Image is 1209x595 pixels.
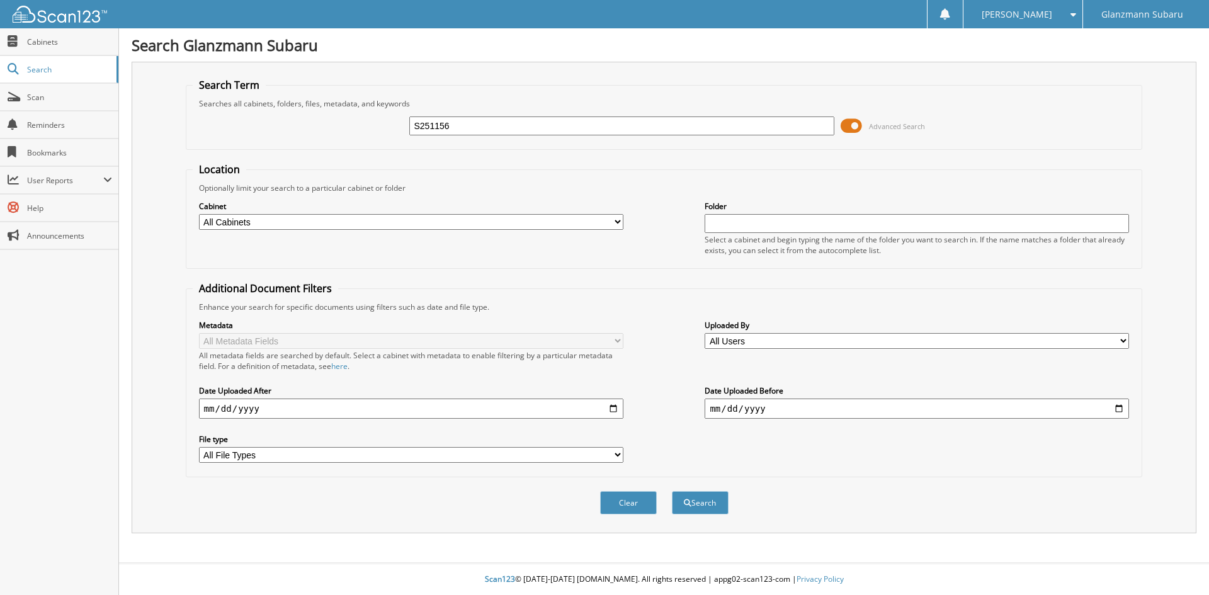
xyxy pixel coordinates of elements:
[119,564,1209,595] div: © [DATE]-[DATE] [DOMAIN_NAME]. All rights reserved | appg02-scan123-com |
[199,399,623,419] input: start
[132,35,1196,55] h1: Search Glanzmann Subaru
[199,201,623,212] label: Cabinet
[672,491,729,514] button: Search
[193,78,266,92] legend: Search Term
[193,162,246,176] legend: Location
[705,201,1129,212] label: Folder
[982,11,1052,18] span: [PERSON_NAME]
[27,64,110,75] span: Search
[13,6,107,23] img: scan123-logo-white.svg
[797,574,844,584] a: Privacy Policy
[331,361,348,371] a: here
[199,320,623,331] label: Metadata
[485,574,515,584] span: Scan123
[193,281,338,295] legend: Additional Document Filters
[27,175,103,186] span: User Reports
[705,320,1129,331] label: Uploaded By
[27,37,112,47] span: Cabinets
[600,491,657,514] button: Clear
[27,147,112,158] span: Bookmarks
[27,230,112,241] span: Announcements
[193,183,1136,193] div: Optionally limit your search to a particular cabinet or folder
[1146,535,1209,595] iframe: Chat Widget
[27,120,112,130] span: Reminders
[27,92,112,103] span: Scan
[869,122,925,131] span: Advanced Search
[193,98,1136,109] div: Searches all cabinets, folders, files, metadata, and keywords
[199,385,623,396] label: Date Uploaded After
[705,234,1129,256] div: Select a cabinet and begin typing the name of the folder you want to search in. If the name match...
[705,385,1129,396] label: Date Uploaded Before
[705,399,1129,419] input: end
[1101,11,1183,18] span: Glanzmann Subaru
[193,302,1136,312] div: Enhance your search for specific documents using filters such as date and file type.
[199,350,623,371] div: All metadata fields are searched by default. Select a cabinet with metadata to enable filtering b...
[199,434,623,445] label: File type
[27,203,112,213] span: Help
